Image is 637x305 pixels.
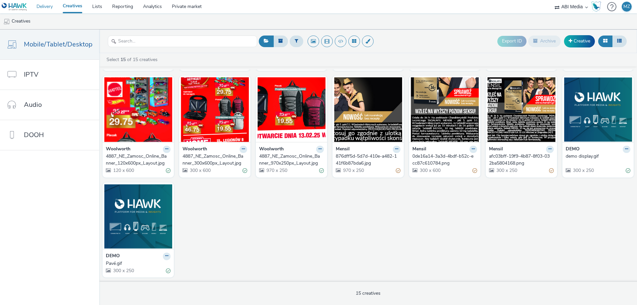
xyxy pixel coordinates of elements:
span: Mobile/Tablet/Desktop [24,39,93,49]
div: 4887_NE_Zamosc_Online_Banner_300x600px_Layout.jpg [182,153,245,167]
div: Partially valid [472,167,477,174]
strong: Mensil [489,146,503,153]
img: 4887_NE_Zamosc_Online_Banner_300x600px_Layout.jpg visual [181,77,249,142]
a: 4887_NE_Zamosc_Online_Banner_300x600px_Layout.jpg [182,153,247,167]
span: 300 x 250 [112,267,134,274]
div: afc03bff-19f9-4b87-8f03-032ba5804168.png [489,153,551,167]
button: Archive [528,36,561,47]
a: Select of 15 creatives [106,56,160,63]
a: Hawk Academy [591,1,604,12]
img: Hawk Academy [591,1,601,12]
img: 4887_NE_Zamosc_Online_Banner_120x600px_Layout.jpg visual [104,77,172,142]
div: Pavé.gif [106,260,168,267]
div: Valid [319,167,324,174]
span: Audio [24,100,42,110]
a: 4887_NE_Zamosc_Online_Banner_120x600px_Layout.jpg [106,153,171,167]
span: 300 x 600 [189,167,211,174]
div: demo display.gif [566,153,628,160]
button: Export ID [497,36,527,46]
span: 970 x 250 [266,167,287,174]
span: DOOH [24,130,44,140]
button: Grid [598,36,612,47]
a: Creative [564,35,595,47]
div: 4887_NE_Zamosc_Online_Banner_970x250px_Layout.jpg [259,153,321,167]
button: Table [612,36,627,47]
input: Search... [108,36,257,47]
img: 876dff5d-5d7d-410e-a482-141f6b87bda6.jpg visual [334,77,402,142]
div: 876dff5d-5d7d-410e-a482-141f6b87bda6.jpg [336,153,398,167]
strong: Woolworth [106,146,130,153]
img: demo display.gif visual [564,77,632,142]
div: Valid [243,167,247,174]
img: Pavé.gif visual [104,184,172,249]
strong: Mensil [412,146,426,153]
span: 300 x 250 [572,167,594,174]
strong: Mensil [336,146,350,153]
strong: Woolworth [259,146,284,153]
img: mobile [3,18,10,25]
strong: Woolworth [182,146,207,153]
div: 0de16a14-3a3d-4bdf-b52c-ecc87c610784.png [412,153,474,167]
strong: DEMO [566,146,580,153]
img: 4887_NE_Zamosc_Online_Banner_970x250px_Layout.jpg visual [257,77,325,142]
img: afc03bff-19f9-4b87-8f03-032ba5804168.png visual [487,77,555,142]
strong: 15 [120,56,126,63]
a: demo display.gif [566,153,630,160]
span: 300 x 600 [419,167,441,174]
a: 4887_NE_Zamosc_Online_Banner_970x250px_Layout.jpg [259,153,324,167]
img: undefined Logo [2,3,27,11]
a: Pavé.gif [106,260,171,267]
div: Valid [166,167,171,174]
div: 4887_NE_Zamosc_Online_Banner_120x600px_Layout.jpg [106,153,168,167]
a: 0de16a14-3a3d-4bdf-b52c-ecc87c610784.png [412,153,477,167]
a: afc03bff-19f9-4b87-8f03-032ba5804168.png [489,153,554,167]
span: 970 x 250 [342,167,364,174]
span: 300 x 250 [496,167,517,174]
a: 876dff5d-5d7d-410e-a482-141f6b87bda6.jpg [336,153,400,167]
div: Valid [166,267,171,274]
span: 15 creatives [356,290,381,296]
div: Partially valid [396,167,400,174]
span: 120 x 600 [112,167,134,174]
div: MZ [623,2,630,12]
strong: DEMO [106,253,120,260]
img: 0de16a14-3a3d-4bdf-b52c-ecc87c610784.png visual [411,77,479,142]
div: Valid [626,167,630,174]
span: IPTV [24,70,38,79]
div: Partially valid [549,167,554,174]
